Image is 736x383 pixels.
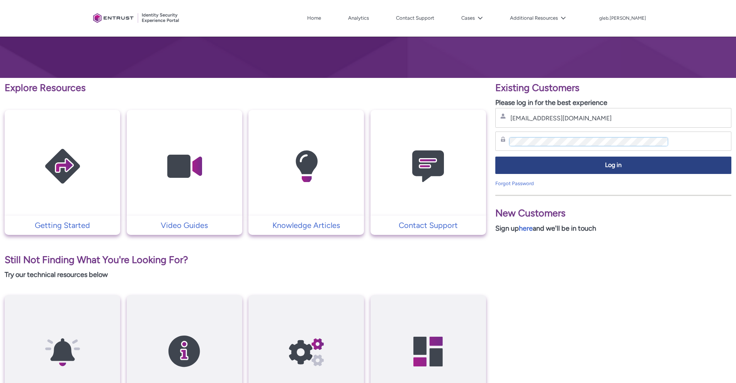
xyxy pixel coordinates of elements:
button: Log in [495,157,731,174]
a: Contact Support [394,12,436,24]
p: Existing Customers [495,81,731,95]
img: Video Guides [148,125,221,208]
p: Try our technical resources below [5,270,486,280]
img: Knowledge Articles [270,125,343,208]
button: Cases [459,12,485,24]
p: Sign up and we'll be in touch [495,223,731,234]
a: Home [305,12,323,24]
p: gleb.[PERSON_NAME] [599,16,646,21]
img: Contact Support [391,125,465,208]
span: Log in [500,161,726,170]
a: Contact Support [371,219,486,231]
p: Knowledge Articles [252,219,360,231]
a: Knowledge Articles [248,219,364,231]
img: Getting Started [26,125,99,208]
button: User Profile gleb.borisov [599,14,646,22]
a: Video Guides [127,219,242,231]
p: Video Guides [131,219,238,231]
a: here [519,224,533,233]
p: Still Not Finding What You're Looking For? [5,253,486,267]
a: Getting Started [5,219,120,231]
p: Explore Resources [5,81,486,95]
a: Analytics, opens in new tab [346,12,371,24]
p: New Customers [495,206,731,221]
input: Username [510,114,668,122]
p: Getting Started [8,219,116,231]
p: Please log in for the best experience [495,98,731,108]
p: Contact Support [374,219,482,231]
a: Forgot Password [495,181,534,186]
button: Additional Resources [508,12,568,24]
